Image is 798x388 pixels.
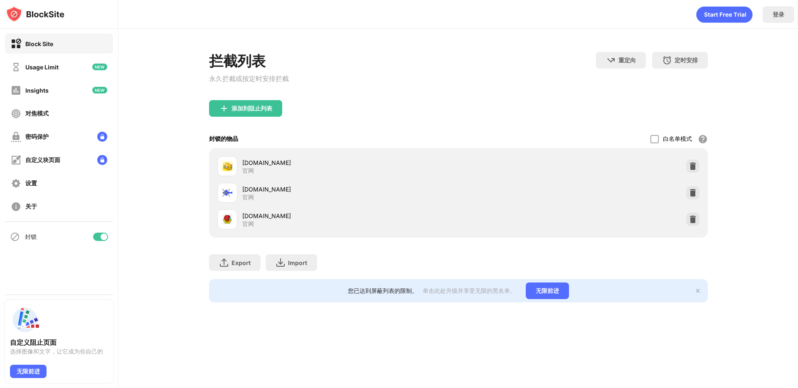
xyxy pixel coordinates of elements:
[242,158,458,167] div: [DOMAIN_NAME]
[209,135,238,143] div: 封锁的物品
[10,348,108,355] div: 选择图像和文字，让它成为你自己的
[232,259,251,266] div: Export
[25,203,37,211] div: 关于
[11,62,21,72] img: time-usage-off.svg
[222,214,232,224] img: favicons
[25,40,53,47] div: Block Site
[25,179,37,187] div: 设置
[11,108,21,119] img: focus-off.svg
[25,233,37,241] div: 封锁
[242,220,254,228] div: 官网
[11,132,21,142] img: password-protection-off.svg
[6,6,64,22] img: logo-blocksite.svg
[97,132,107,142] img: lock-menu.svg
[695,287,701,294] img: x-button.svg
[92,87,107,93] img: new-icon.svg
[92,64,107,70] img: new-icon.svg
[288,259,307,266] div: Import
[209,52,289,71] div: 拦截列表
[242,167,254,174] div: 官网
[618,56,636,64] div: 重定向
[773,11,784,19] div: 登录
[11,39,21,49] img: block-on.svg
[25,64,59,71] div: Usage Limit
[25,87,49,94] div: Insights
[25,156,60,164] div: 自定义块页面
[242,185,458,194] div: [DOMAIN_NAME]
[10,305,40,335] img: push-custom-page.svg
[423,287,516,295] div: 单击此处升级并享受无限的黑名单。
[10,365,47,378] div: 无限前进
[10,338,108,346] div: 自定义阻止页面
[232,105,272,112] div: 添加到阻止列表
[11,155,21,165] img: customize-block-page-off.svg
[11,85,21,96] img: insights-off.svg
[675,56,698,64] div: 定时安排
[242,211,458,220] div: [DOMAIN_NAME]
[348,287,418,295] div: 您已达到屏蔽列表的限制。
[11,178,21,189] img: settings-off.svg
[97,155,107,165] img: lock-menu.svg
[222,161,232,171] img: favicons
[209,74,289,83] div: 永久拦截或按定时安排拦截
[526,282,569,299] div: 无限前进
[696,6,753,23] div: animation
[663,135,692,143] div: 白名单模式
[10,232,20,242] img: blocking-icon.svg
[11,201,21,212] img: about-off.svg
[25,110,49,118] div: 对焦模式
[242,194,254,201] div: 官网
[222,188,232,198] img: favicons
[25,133,49,141] div: 密码保护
